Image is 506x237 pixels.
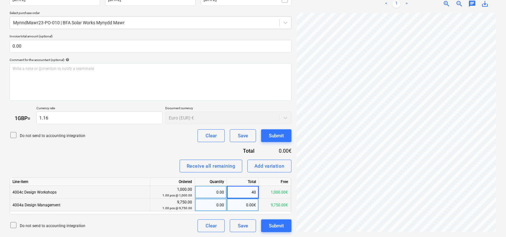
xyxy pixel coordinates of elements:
[10,34,292,40] p: Invoice total amount (optional)
[468,0,476,8] span: chat
[198,199,224,211] div: 0.00
[230,129,256,142] button: Save
[64,58,69,62] span: help
[206,222,217,230] div: Clear
[10,115,36,121] div: 1 GBP =
[153,187,192,198] div: 1,000.00
[254,162,284,170] div: Add variation
[20,223,85,229] p: Do not send to accounting integration
[10,58,292,62] div: Comment for the accountant (optional)
[259,186,291,199] div: 1,000.00€
[455,0,463,8] span: zoom_out
[162,194,192,197] small: 1.00 pcs @ 1,000.00
[230,219,256,232] button: Save
[187,162,235,170] div: Receive all remaining
[12,190,57,195] span: 4004c Design Workshops
[20,133,85,139] p: Do not send to accounting integration
[180,160,242,172] button: Receive all remaining
[238,132,248,140] div: Save
[36,106,163,111] p: Currency rate
[259,199,291,211] div: 9,750.00€
[474,206,506,237] iframe: Chat Widget
[198,219,225,232] button: Clear
[206,132,217,140] div: Clear
[12,203,60,207] span: 4004a Design Management
[10,40,292,53] input: Invoice total amount (optional)
[165,106,292,111] p: Document currency
[247,160,292,172] button: Add variation
[153,199,192,211] div: 9,750.00
[261,219,292,232] button: Submit
[443,0,450,8] span: zoom_in
[198,186,224,199] div: 0.00
[269,132,284,140] div: Submit
[238,222,248,230] div: Save
[227,199,259,211] div: 0.00€
[208,147,265,155] div: Total
[198,129,225,142] button: Clear
[10,11,292,16] p: Select purchase order
[382,0,390,8] a: Previous page
[10,178,150,186] div: Line-item
[393,0,400,8] a: Page 1 is your current page
[481,0,489,8] span: save_alt
[259,178,291,186] div: Free
[265,147,292,155] div: 0.00€
[261,129,292,142] button: Submit
[150,178,195,186] div: Ordered
[403,0,410,8] a: Next page
[195,178,227,186] div: Quantity
[269,222,284,230] div: Submit
[227,178,259,186] div: Total
[162,206,192,210] small: 1.00 pcs @ 9,750.00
